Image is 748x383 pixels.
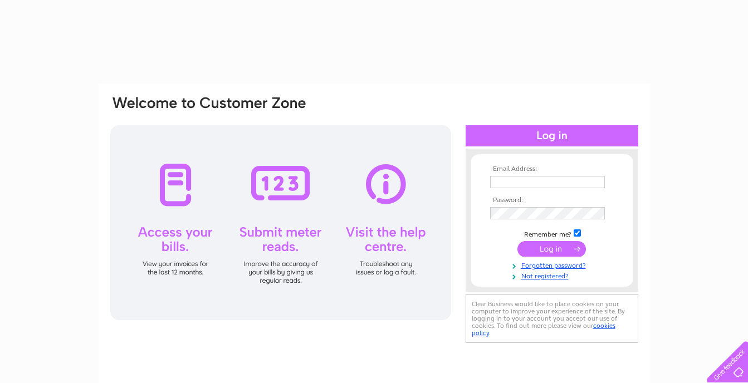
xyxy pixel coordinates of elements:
[487,197,617,204] th: Password:
[487,228,617,239] td: Remember me?
[487,165,617,173] th: Email Address:
[490,259,617,270] a: Forgotten password?
[466,294,638,343] div: Clear Business would like to place cookies on your computer to improve your experience of the sit...
[517,241,586,257] input: Submit
[490,270,617,281] a: Not registered?
[472,322,615,337] a: cookies policy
